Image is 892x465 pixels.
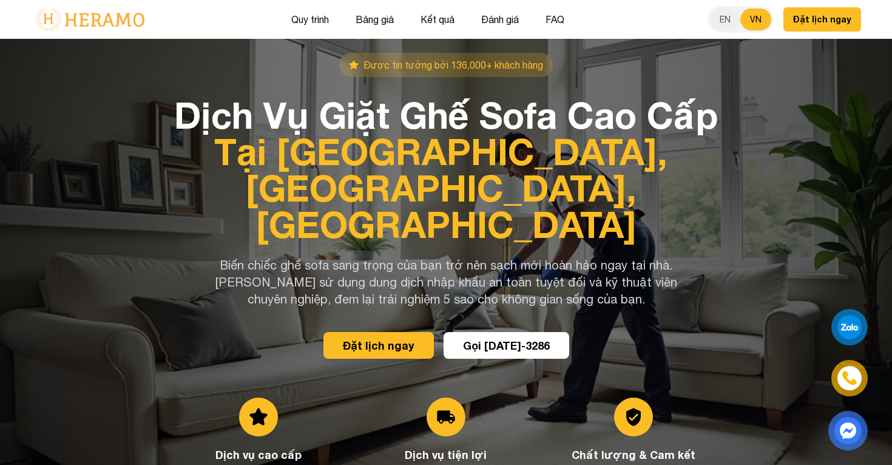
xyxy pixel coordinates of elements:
[31,7,148,32] img: logo-with-text.png
[550,446,718,463] h3: Chất lượng & Cam kết
[783,7,861,32] button: Đặt lịch ngay
[740,8,771,30] button: VN
[363,58,543,72] span: Được tin tưởng bởi 136,000+ khách hàng
[174,133,718,242] span: Tại [GEOGRAPHIC_DATA], [GEOGRAPHIC_DATA], [GEOGRAPHIC_DATA]
[352,12,397,27] button: Bảng giá
[362,446,530,463] h3: Dịch vụ tiện lợi
[213,257,679,308] p: Biến chiếc ghế sofa sang trọng của bạn trở nên sạch mới hoàn hảo ngay tại nhà. [PERSON_NAME] sử d...
[323,332,434,359] button: Đặt lịch ngay
[174,446,342,463] h3: Dịch vụ cao cấp
[444,332,569,359] button: Gọi [DATE]-3286
[478,12,522,27] button: Đánh giá
[417,12,458,27] button: Kết quả
[833,362,866,395] a: phone-icon
[288,12,333,27] button: Quy trình
[542,12,568,27] button: FAQ
[710,8,740,30] button: EN
[842,371,857,385] img: phone-icon
[174,97,718,242] h1: Dịch Vụ Giặt Ghế Sofa Cao Cấp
